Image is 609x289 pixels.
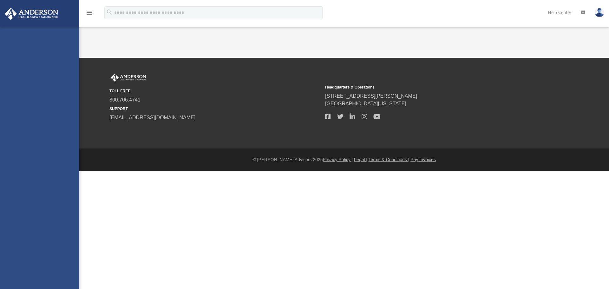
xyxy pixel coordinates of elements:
a: Terms & Conditions | [369,157,409,162]
a: [STREET_ADDRESS][PERSON_NAME] [325,93,417,99]
img: Anderson Advisors Platinum Portal [3,8,60,20]
a: Pay Invoices [410,157,435,162]
a: [GEOGRAPHIC_DATA][US_STATE] [325,101,406,106]
small: Headquarters & Operations [325,84,536,90]
a: [EMAIL_ADDRESS][DOMAIN_NAME] [109,115,195,120]
div: © [PERSON_NAME] Advisors 2025 [79,156,609,163]
i: menu [86,9,93,16]
img: Anderson Advisors Platinum Portal [109,74,147,82]
i: search [106,9,113,16]
small: TOLL FREE [109,88,321,94]
a: Legal | [354,157,367,162]
a: menu [86,12,93,16]
img: User Pic [595,8,604,17]
a: Privacy Policy | [323,157,353,162]
a: 800.706.4741 [109,97,141,102]
small: SUPPORT [109,106,321,112]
